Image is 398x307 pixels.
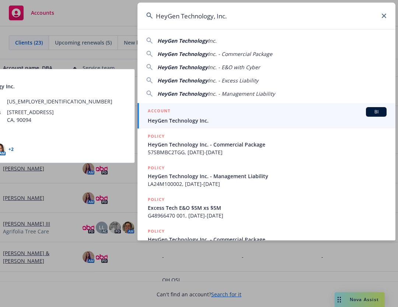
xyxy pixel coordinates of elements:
span: HeyGen Technology [157,50,208,57]
input: Search... [137,3,395,29]
span: Inc. [208,37,217,44]
span: 57SBMBC2TGG, [DATE]-[DATE] [148,148,387,156]
span: HeyGen Technology Inc. [148,117,387,124]
span: Inc. - E&O with Cyber [208,64,260,71]
a: POLICYHeyGen Technology Inc. - Management LiabilityLA24M100002, [DATE]-[DATE] [137,160,395,192]
a: POLICYHeyGen Technology Inc. - Commercial Package57SBMBC2TGG, [DATE]-[DATE] [137,128,395,160]
span: Inc. - Management Liability [208,90,275,97]
span: HeyGen Technology Inc. - Commercial Package [148,236,387,243]
a: POLICYHeyGen Technology Inc. - Commercial Package [137,223,395,255]
h5: POLICY [148,164,165,172]
span: HeyGen Technology [157,90,208,97]
a: ACCOUNTBIHeyGen Technology Inc. [137,103,395,128]
span: Inc. - Commercial Package [208,50,272,57]
span: HeyGen Technology [157,77,208,84]
span: BI [369,109,384,115]
h5: POLICY [148,196,165,203]
h5: POLICY [148,133,165,140]
span: LA24M100002, [DATE]-[DATE] [148,180,387,188]
span: HeyGen Technology [157,64,208,71]
span: G48966470 001, [DATE]-[DATE] [148,212,387,219]
span: Inc. - Excess Liability [208,77,258,84]
h5: POLICY [148,227,165,235]
span: HeyGen Technology Inc. - Management Liability [148,172,387,180]
a: POLICYExcess Tech E&O $5M xs $5MG48966470 001, [DATE]-[DATE] [137,192,395,223]
span: Excess Tech E&O $5M xs $5M [148,204,387,212]
h5: ACCOUNT [148,107,170,116]
span: HeyGen Technology [157,37,208,44]
span: HeyGen Technology Inc. - Commercial Package [148,141,387,148]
